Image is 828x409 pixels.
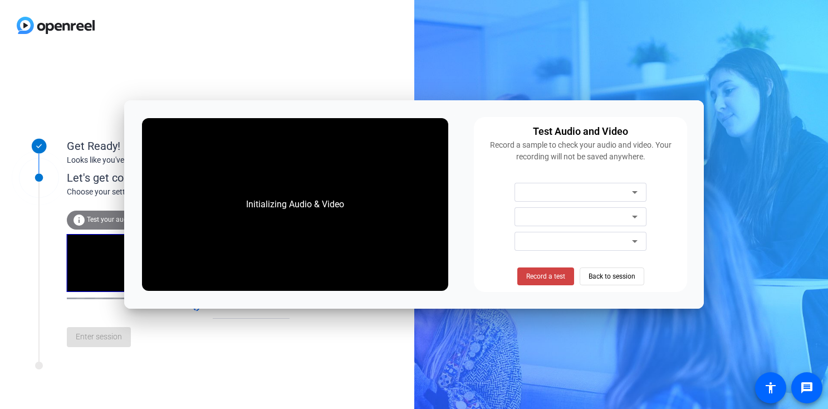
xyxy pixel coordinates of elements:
[87,216,164,223] span: Test your audio and video
[589,266,635,287] span: Back to session
[764,381,777,395] mat-icon: accessibility
[517,267,574,285] button: Record a test
[67,186,312,198] div: Choose your settings
[67,154,290,166] div: Looks like you've been invited to join
[67,169,312,186] div: Let's get connected.
[235,187,355,222] div: Initializing Audio & Video
[67,138,290,154] div: Get Ready!
[481,139,680,163] div: Record a sample to check your audio and video. Your recording will not be saved anywhere.
[580,267,644,285] button: Back to session
[800,381,814,395] mat-icon: message
[533,124,628,139] div: Test Audio and Video
[526,271,565,281] span: Record a test
[72,213,86,227] mat-icon: info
